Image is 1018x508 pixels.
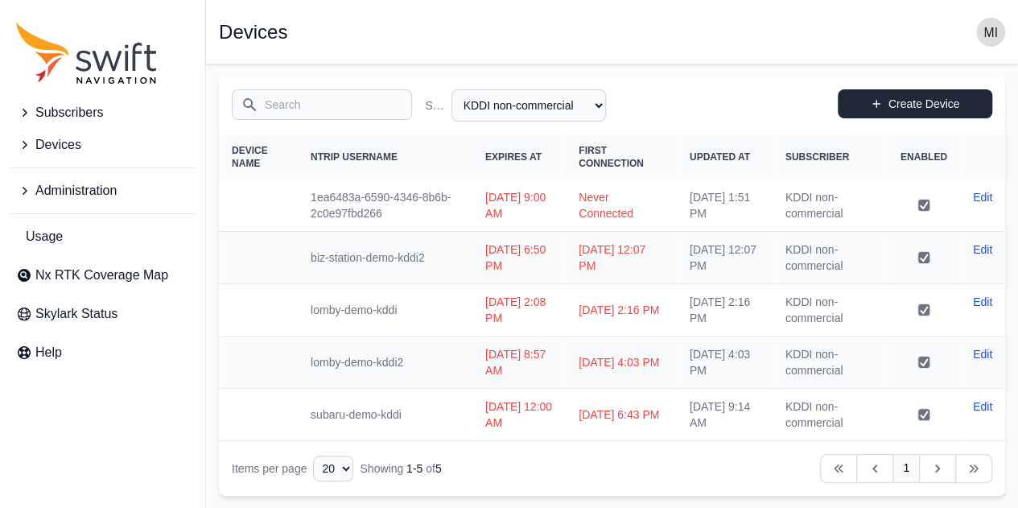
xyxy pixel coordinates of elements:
span: Usage [26,227,63,246]
th: Device Name [219,134,298,180]
span: Devices [35,135,81,155]
input: Search [232,89,412,120]
span: Expires At [485,151,542,163]
nav: Table navigation [219,441,1005,496]
a: Edit [973,399,992,415]
td: KDDI non-commercial [773,284,888,337]
a: Edit [973,242,992,258]
label: Subscriber Name [425,97,444,114]
td: biz-station-demo-kddi2 [298,232,472,284]
td: [DATE] 9:00 AM [472,180,566,232]
a: Usage [10,221,196,253]
span: First Connection [579,145,644,169]
td: subaru-demo-kddi [298,389,472,441]
span: Subscribers [35,103,103,122]
td: KDDI non-commercial [773,232,888,284]
td: [DATE] 4:03 PM [677,337,773,389]
span: 5 [435,462,442,475]
button: Devices [10,129,196,161]
button: Subscribers [10,97,196,129]
td: KDDI non-commercial [773,180,888,232]
img: user photo [976,18,1005,47]
td: lomby-demo-kddi2 [298,337,472,389]
td: [DATE] 6:50 PM [472,232,566,284]
th: Enabled [888,134,960,180]
td: [DATE] 12:00 AM [472,389,566,441]
div: Showing of [360,461,441,477]
a: Nx RTK Coverage Map [10,259,196,291]
td: lomby-demo-kddi [298,284,472,337]
td: [DATE] 2:16 PM [566,284,677,337]
select: Subscriber [451,89,606,122]
a: Edit [973,189,992,205]
td: [DATE] 4:03 PM [566,337,677,389]
td: [DATE] 12:07 PM [566,232,677,284]
td: [DATE] 9:14 AM [677,389,773,441]
td: Never Connected [566,180,677,232]
td: [DATE] 1:51 PM [677,180,773,232]
a: Edit [973,294,992,310]
td: [DATE] 6:43 PM [566,389,677,441]
span: Items per page [232,462,307,475]
td: 1ea6483a-6590-4346-8b6b-2c0e97fbd266 [298,180,472,232]
span: 1 - 5 [406,462,422,475]
span: Skylark Status [35,304,117,324]
span: Updated At [690,151,750,163]
td: [DATE] 12:07 PM [677,232,773,284]
th: NTRIP Username [298,134,472,180]
button: Administration [10,175,196,207]
select: Display Limit [313,456,353,481]
h1: Devices [219,23,287,42]
span: Nx RTK Coverage Map [35,266,168,285]
a: Create Device [838,89,992,118]
td: [DATE] 2:16 PM [677,284,773,337]
span: Help [35,343,62,362]
a: Edit [973,346,992,362]
td: KDDI non-commercial [773,337,888,389]
td: [DATE] 8:57 AM [472,337,566,389]
td: KDDI non-commercial [773,389,888,441]
a: Help [10,337,196,369]
a: 1 [892,454,920,483]
a: Skylark Status [10,298,196,330]
span: Administration [35,181,117,200]
td: [DATE] 2:08 PM [472,284,566,337]
th: Subscriber [773,134,888,180]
